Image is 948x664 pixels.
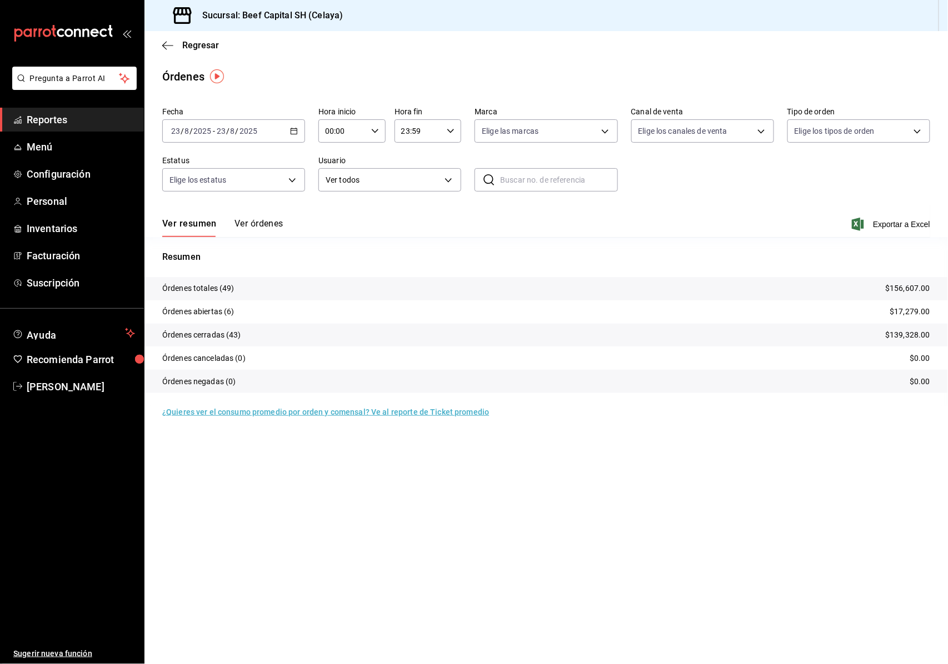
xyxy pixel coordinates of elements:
[169,174,226,185] span: Elige los estatus
[27,112,135,127] span: Reportes
[193,127,212,135] input: ----
[318,157,461,165] label: Usuario
[886,283,930,294] p: $156,607.00
[162,218,217,237] button: Ver resumen
[395,108,462,116] label: Hora fin
[8,81,137,92] a: Pregunta a Parrot AI
[27,275,135,290] span: Suscripción
[236,127,239,135] span: /
[162,218,283,237] div: navigation tabs
[226,127,229,135] span: /
[162,157,305,165] label: Estatus
[631,108,774,116] label: Canal de venta
[27,167,135,182] span: Configuración
[162,329,241,341] p: Órdenes cerradas (43)
[162,353,246,364] p: Órdenes canceladas (0)
[189,127,193,135] span: /
[27,139,135,154] span: Menú
[210,69,224,83] img: Tooltip marker
[13,648,135,660] span: Sugerir nueva función
[162,306,234,318] p: Órdenes abiertas (6)
[162,408,489,416] a: ¿Quieres ver el consumo promedio por orden y comensal? Ve al reporte de Ticket promedio
[27,194,135,209] span: Personal
[482,125,538,137] span: Elige las marcas
[234,218,283,237] button: Ver órdenes
[171,127,181,135] input: --
[162,376,236,388] p: Órdenes negadas (0)
[787,108,930,116] label: Tipo de orden
[162,40,219,51] button: Regresar
[12,67,137,90] button: Pregunta a Parrot AI
[30,73,119,84] span: Pregunta a Parrot AI
[854,218,930,231] button: Exportar a Excel
[890,306,930,318] p: $17,279.00
[162,108,305,116] label: Fecha
[27,352,135,367] span: Recomienda Parrot
[184,127,189,135] input: --
[230,127,236,135] input: --
[193,9,343,22] h3: Sucursal: Beef Capital SH (Celaya)
[886,329,930,341] p: $139,328.00
[162,68,204,85] div: Órdenes
[182,40,219,51] span: Regresar
[162,283,234,294] p: Órdenes totales (49)
[27,248,135,263] span: Facturación
[27,221,135,236] span: Inventarios
[475,108,617,116] label: Marca
[638,125,727,137] span: Elige los canales de venta
[162,250,930,264] p: Resumen
[216,127,226,135] input: --
[326,174,441,186] span: Ver todos
[213,127,215,135] span: -
[27,326,121,340] span: Ayuda
[122,29,131,38] button: open_drawer_menu
[181,127,184,135] span: /
[500,169,617,191] input: Buscar no. de referencia
[318,108,386,116] label: Hora inicio
[27,379,135,394] span: [PERSON_NAME]
[910,353,930,364] p: $0.00
[239,127,258,135] input: ----
[910,376,930,388] p: $0.00
[795,125,875,137] span: Elige los tipos de orden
